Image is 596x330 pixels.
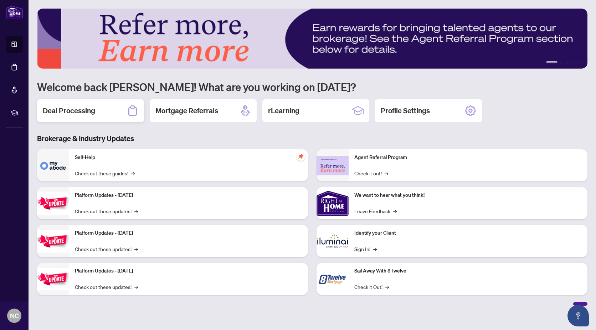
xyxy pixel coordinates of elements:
[75,207,138,215] a: Check out these updates!→
[37,149,69,181] img: Self-Help
[268,106,299,116] h2: rLearning
[297,152,305,161] span: pushpin
[37,80,587,94] h1: Welcome back [PERSON_NAME]! What are you working on [DATE]?
[75,154,302,161] p: Self-Help
[354,191,582,199] p: We want to hear what you think!
[393,207,397,215] span: →
[354,283,389,291] a: Check it Out!→
[385,283,389,291] span: →
[10,311,19,321] span: NC
[354,267,582,275] p: Sail Away With 8Twelve
[381,106,430,116] h2: Profile Settings
[560,61,563,64] button: 2
[354,169,388,177] a: Check it out!→
[75,169,135,177] a: Check out these guides!→
[317,225,349,257] img: Identify your Client
[37,134,587,144] h3: Brokerage & Industry Updates
[131,169,135,177] span: →
[317,263,349,295] img: Sail Away With 8Twelve
[317,187,349,219] img: We want to hear what you think!
[354,154,582,161] p: Agent Referral Program
[37,230,69,252] img: Platform Updates - July 8, 2025
[385,169,388,177] span: →
[577,61,580,64] button: 5
[75,229,302,237] p: Platform Updates - [DATE]
[572,61,575,64] button: 4
[43,106,95,116] h2: Deal Processing
[317,156,349,175] img: Agent Referral Program
[134,207,138,215] span: →
[567,305,589,326] button: Open asap
[566,61,569,64] button: 3
[75,191,302,199] p: Platform Updates - [DATE]
[155,106,218,116] h2: Mortgage Referrals
[75,267,302,275] p: Platform Updates - [DATE]
[134,283,138,291] span: →
[75,283,138,291] a: Check out these updates!→
[373,245,377,253] span: →
[134,245,138,253] span: →
[37,268,69,290] img: Platform Updates - June 23, 2025
[354,229,582,237] p: Identify your Client
[37,192,69,215] img: Platform Updates - July 21, 2025
[6,5,23,19] img: logo
[75,245,138,253] a: Check out these updates!→
[546,61,558,64] button: 1
[354,207,397,215] a: Leave Feedback→
[354,245,377,253] a: Sign In!→
[37,9,587,69] img: Slide 0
